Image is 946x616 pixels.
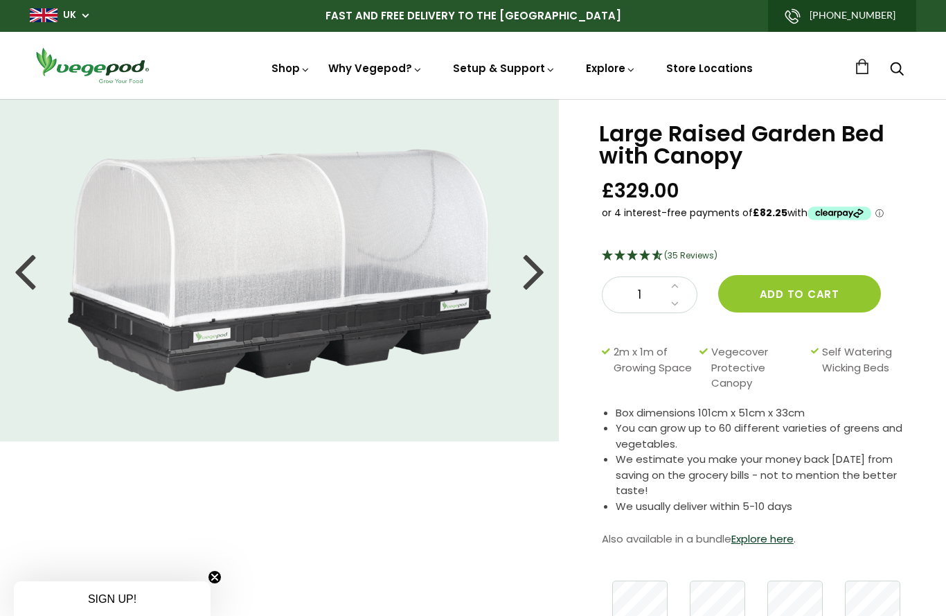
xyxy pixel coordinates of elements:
[14,581,211,616] div: SIGN UP!Close teaser
[711,344,804,391] span: Vegecover Protective Canopy
[30,46,154,85] img: Vegepod
[616,405,911,421] li: Box dimensions 101cm x 51cm x 33cm
[63,8,76,22] a: UK
[208,570,222,584] button: Close teaser
[890,63,904,78] a: Search
[453,61,555,76] a: Setup & Support
[666,61,753,76] a: Store Locations
[616,421,911,452] li: You can grow up to 60 different varieties of greens and vegetables.
[328,61,422,76] a: Why Vegepod?
[602,247,911,265] div: 4.69 Stars - 35 Reviews
[271,61,310,76] a: Shop
[731,531,794,546] a: Explore here
[667,277,683,295] a: Increase quantity by 1
[667,295,683,313] a: Decrease quantity by 1
[599,123,911,167] h1: Large Raised Garden Bed with Canopy
[616,286,663,304] span: 1
[586,61,636,76] a: Explore
[718,275,881,313] button: Add to cart
[602,178,679,204] span: £329.00
[822,344,904,391] span: Self Watering Wicking Beds
[614,344,693,391] span: 2m x 1m of Growing Space
[616,499,911,515] li: We usually deliver within 5-10 days
[664,249,717,261] span: (35 Reviews)
[602,529,911,549] p: Also available in a bundle .
[88,593,136,605] span: SIGN UP!
[616,452,911,499] li: We estimate you make your money back [DATE] from saving on the grocery bills - not to mention the...
[68,149,491,391] img: Large Raised Garden Bed with Canopy
[30,8,57,22] img: gb_large.png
